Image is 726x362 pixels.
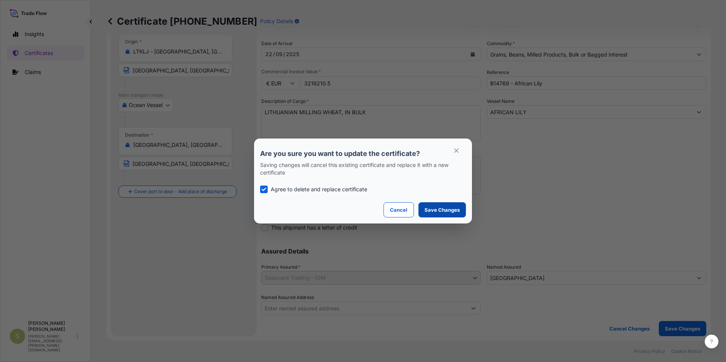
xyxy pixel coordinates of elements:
[425,206,460,214] p: Save Changes
[260,149,466,158] p: Are you sure you want to update the certificate?
[418,202,466,217] button: Save Changes
[384,202,414,217] button: Cancel
[260,161,466,176] p: Saving changes will cancel this existing certificate and replace it with a new certificate
[271,186,367,193] p: Agree to delete and replace certificate
[390,206,407,214] p: Cancel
